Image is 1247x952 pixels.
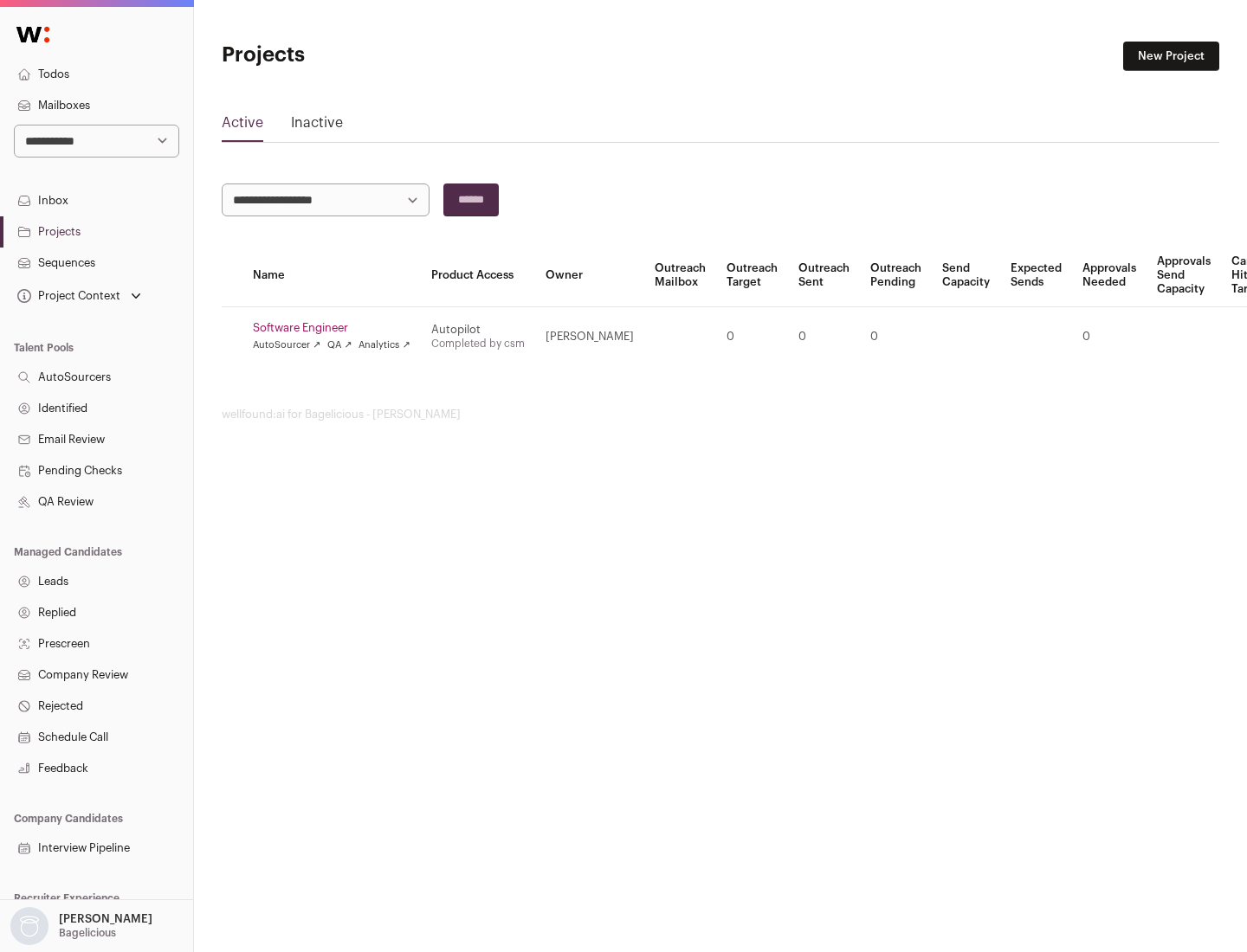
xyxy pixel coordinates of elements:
[253,338,320,352] a: AutoSourcer ↗
[7,17,59,52] img: Wellfound
[222,113,263,140] a: Active
[788,307,860,367] td: 0
[59,912,152,926] p: [PERSON_NAME]
[14,289,120,303] div: Project Context
[1147,244,1221,307] th: Approvals Send Capacity
[7,907,156,945] button: Open dropdown
[860,244,932,307] th: Outreach Pending
[253,321,410,335] a: Software Engineer
[860,307,932,367] td: 0
[59,926,116,940] p: Bagelicious
[222,408,1219,421] footer: wellfound:ai for Bagelicious - [PERSON_NAME]
[431,323,525,337] div: Autopilot
[1072,244,1147,307] th: Approvals Needed
[14,284,145,308] button: Open dropdown
[10,907,48,945] img: nopic.png
[421,244,535,307] th: Product Access
[644,244,716,307] th: Outreach Mailbox
[1072,307,1147,367] td: 0
[327,338,352,352] a: QA ↗
[716,307,788,367] td: 0
[535,307,644,367] td: [PERSON_NAME]
[716,244,788,307] th: Outreach Target
[359,338,410,352] a: Analytics ↗
[1123,42,1219,71] a: New Project
[431,338,525,349] a: Completed by csm
[788,244,860,307] th: Outreach Sent
[222,42,554,69] h1: Projects
[1000,244,1072,307] th: Expected Sends
[932,244,1000,307] th: Send Capacity
[291,113,343,140] a: Inactive
[535,244,644,307] th: Owner
[242,244,421,307] th: Name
